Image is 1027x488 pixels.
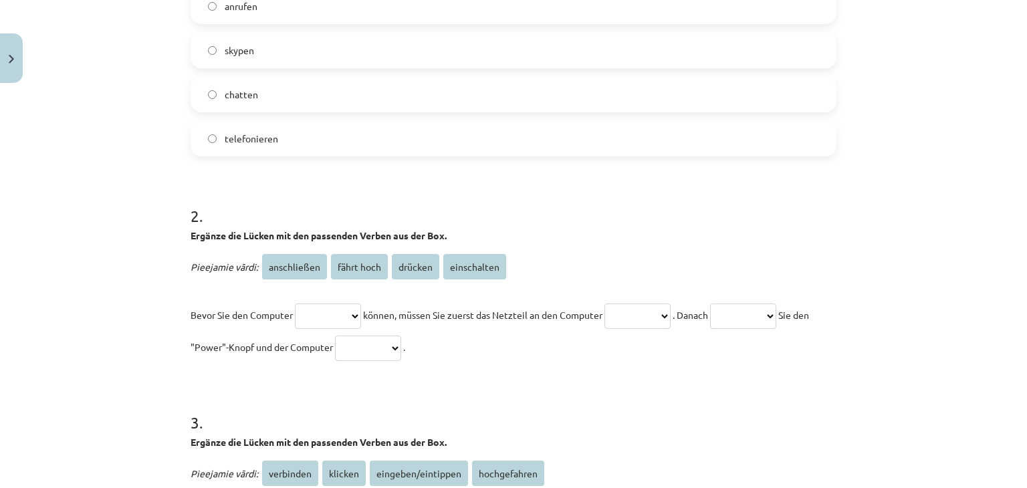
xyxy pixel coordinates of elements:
[262,461,318,486] span: verbinden
[191,467,258,479] span: Pieejamie vārdi:
[331,254,388,279] span: fährt hoch
[472,461,544,486] span: hochgefahren
[370,461,468,486] span: eingeben/eintippen
[262,254,327,279] span: anschließen
[191,229,447,241] strong: Ergänze die Lücken mit den passenden Verben aus der Box.
[225,132,278,146] span: telefonieren
[191,183,836,225] h1: 2 .
[225,88,258,102] span: chatten
[403,341,405,353] span: .
[191,390,836,431] h1: 3 .
[208,2,217,11] input: anrufen
[322,461,366,486] span: klicken
[208,46,217,55] input: skypen
[208,134,217,143] input: telefonieren
[191,309,293,321] span: Bevor Sie den Computer
[191,261,258,273] span: Pieejamie vārdi:
[443,254,506,279] span: einschalten
[225,43,254,57] span: skypen
[673,309,708,321] span: . Danach
[191,436,447,448] strong: Ergänze die Lücken mit den passenden Verben aus der Box.
[9,55,14,64] img: icon-close-lesson-0947bae3869378f0d4975bcd49f059093ad1ed9edebbc8119c70593378902aed.svg
[363,309,602,321] span: können, müssen Sie zuerst das Netzteil an den Computer
[392,254,439,279] span: drücken
[208,90,217,99] input: chatten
